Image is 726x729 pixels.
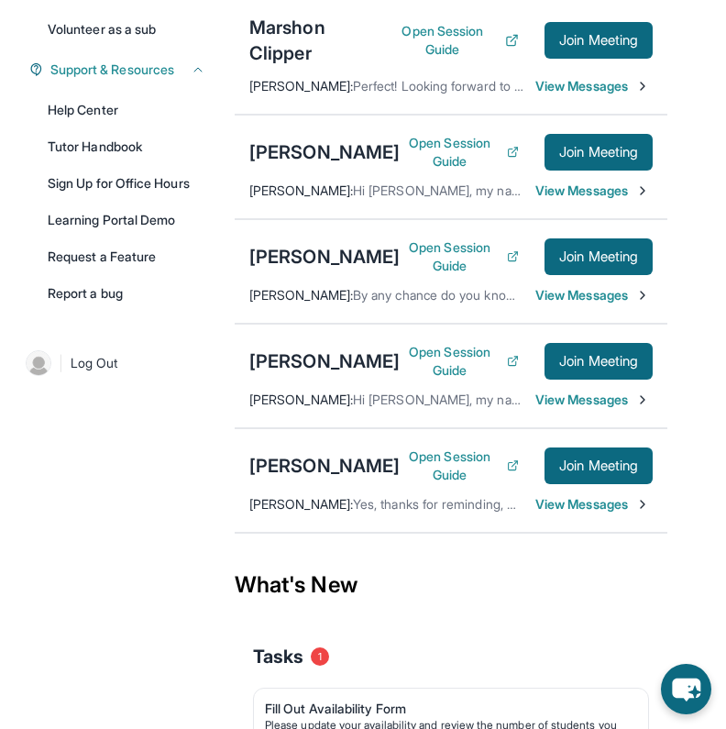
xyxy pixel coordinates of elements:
[635,497,650,512] img: Chevron-Right
[249,496,353,512] span: [PERSON_NAME] :
[37,130,216,163] a: Tutor Handbook
[559,356,638,367] span: Join Meeting
[249,392,353,407] span: [PERSON_NAME] :
[18,343,216,383] a: |Log Out
[37,13,216,46] a: Volunteer as a sub
[353,496,658,512] span: Yes, thanks for reminding, will see you online [DATE]
[544,22,653,59] button: Join Meeting
[353,78,654,94] span: Perfect! Looking forward to meeting you very soon:)
[535,77,650,95] span: View Messages
[400,238,519,275] button: Open Session Guide
[249,244,400,270] div: [PERSON_NAME]
[311,647,329,666] span: 1
[26,350,51,376] img: user-img
[265,700,622,718] div: Fill Out Availability Form
[400,343,519,380] button: Open Session Guide
[559,460,638,471] span: Join Meeting
[559,35,638,46] span: Join Meeting
[37,167,216,200] a: Sign Up for Office Hours
[400,134,519,171] button: Open Session Guide
[249,287,353,303] span: [PERSON_NAME] :
[388,22,520,59] button: Open Session Guide
[37,277,216,310] a: Report a bug
[635,392,650,407] img: Chevron-Right
[43,61,205,79] button: Support & Resources
[59,352,63,374] span: |
[535,495,650,514] span: View Messages
[535,182,650,200] span: View Messages
[559,147,638,158] span: Join Meeting
[544,238,653,275] button: Join Meeting
[249,139,400,165] div: [PERSON_NAME]
[559,251,638,262] span: Join Meeting
[535,391,650,409] span: View Messages
[37,204,216,237] a: Learning Portal Demo
[235,545,667,625] div: What's New
[544,447,653,484] button: Join Meeting
[249,348,400,374] div: [PERSON_NAME]
[544,343,653,380] button: Join Meeting
[71,354,118,372] span: Log Out
[249,182,353,198] span: [PERSON_NAME] :
[635,288,650,303] img: Chevron-Right
[37,240,216,273] a: Request a Feature
[253,644,303,669] span: Tasks
[249,453,400,479] div: [PERSON_NAME]
[635,183,650,198] img: Chevron-Right
[661,664,711,714] button: chat-button
[50,61,174,79] span: Support & Resources
[544,134,653,171] button: Join Meeting
[635,79,650,94] img: Chevron-Right
[249,78,353,94] span: [PERSON_NAME] :
[535,286,650,304] span: View Messages
[400,447,519,484] button: Open Session Guide
[249,15,388,66] div: Marshon Clipper
[37,94,216,127] a: Help Center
